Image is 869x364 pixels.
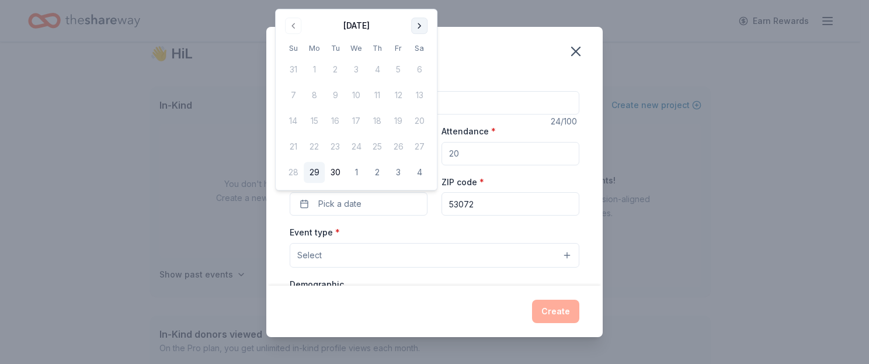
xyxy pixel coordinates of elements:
input: 12345 (U.S. only) [442,192,579,216]
button: 29 [304,162,325,183]
label: Attendance [442,126,496,137]
button: Go to next month [411,18,427,34]
input: 20 [442,142,579,165]
th: Saturday [409,42,430,54]
button: Go to previous month [285,18,301,34]
button: 2 [367,162,388,183]
span: Pick a date [318,197,361,211]
div: 24 /100 [551,115,579,129]
label: ZIP code [442,176,484,188]
label: Demographic [290,279,344,290]
button: 30 [325,162,346,183]
th: Tuesday [325,42,346,54]
button: 4 [409,162,430,183]
th: Sunday [283,42,304,54]
th: Monday [304,42,325,54]
th: Wednesday [346,42,367,54]
th: Thursday [367,42,388,54]
button: Pick a date [290,192,427,216]
button: 3 [388,162,409,183]
button: 1 [346,162,367,183]
th: Friday [388,42,409,54]
div: [DATE] [343,19,370,33]
span: Select [297,248,322,262]
label: Event type [290,227,340,238]
button: Select [290,243,579,268]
